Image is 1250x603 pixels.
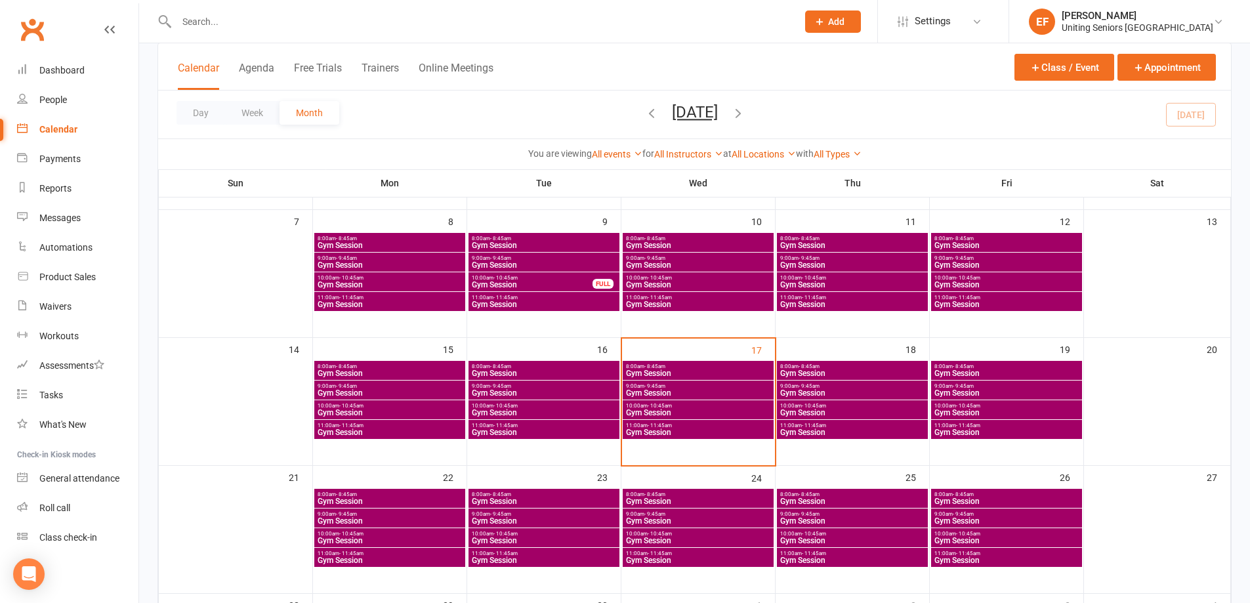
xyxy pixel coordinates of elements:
[934,428,1079,436] span: Gym Session
[644,511,665,517] span: - 9:45am
[953,364,974,369] span: - 8:45am
[336,255,357,261] span: - 9:45am
[802,531,826,537] span: - 10:45am
[1060,466,1083,488] div: 26
[39,331,79,341] div: Workouts
[915,7,951,36] span: Settings
[597,466,621,488] div: 23
[780,275,925,281] span: 10:00am
[648,275,672,281] span: - 10:45am
[17,523,138,552] a: Class kiosk mode
[39,390,63,400] div: Tasks
[471,389,617,397] span: Gym Session
[467,169,621,197] th: Tue
[39,301,72,312] div: Waivers
[471,383,617,389] span: 9:00am
[471,537,617,545] span: Gym Session
[17,115,138,144] a: Calendar
[493,423,518,428] span: - 11:45am
[39,360,104,371] div: Assessments
[780,403,925,409] span: 10:00am
[780,423,925,428] span: 11:00am
[592,149,642,159] a: All events
[625,409,771,417] span: Gym Session
[802,551,826,556] span: - 11:45am
[625,537,771,545] span: Gym Session
[953,491,974,497] span: - 8:45am
[934,241,1079,249] span: Gym Session
[956,403,980,409] span: - 10:45am
[17,233,138,262] a: Automations
[654,149,723,159] a: All Instructors
[953,511,974,517] span: - 9:45am
[317,241,463,249] span: Gym Session
[934,261,1079,269] span: Gym Session
[780,261,925,269] span: Gym Session
[625,531,771,537] span: 10:00am
[780,369,925,377] span: Gym Session
[780,497,925,505] span: Gym Session
[796,148,814,159] strong: with
[780,531,925,537] span: 10:00am
[934,389,1079,397] span: Gym Session
[934,255,1079,261] span: 9:00am
[625,556,771,564] span: Gym Session
[934,409,1079,417] span: Gym Session
[317,517,463,525] span: Gym Session
[471,295,617,301] span: 11:00am
[490,255,511,261] span: - 9:45am
[780,281,925,289] span: Gym Session
[723,148,732,159] strong: at
[443,466,467,488] div: 22
[934,301,1079,308] span: Gym Session
[625,261,771,269] span: Gym Session
[39,473,119,484] div: General attendance
[17,262,138,292] a: Product Sales
[953,383,974,389] span: - 9:45am
[776,169,930,197] th: Thu
[294,210,312,232] div: 7
[906,210,929,232] div: 11
[934,556,1079,564] span: Gym Session
[471,369,617,377] span: Gym Session
[805,10,861,33] button: Add
[780,428,925,436] span: Gym Session
[471,281,593,289] span: Gym Session
[289,338,312,360] div: 14
[1029,9,1055,35] div: EF
[644,236,665,241] span: - 8:45am
[644,255,665,261] span: - 9:45am
[471,556,617,564] span: Gym Session
[802,423,826,428] span: - 11:45am
[625,383,771,389] span: 9:00am
[339,295,364,301] span: - 11:45am
[780,556,925,564] span: Gym Session
[625,275,771,281] span: 10:00am
[490,364,511,369] span: - 8:45am
[956,295,980,301] span: - 11:45am
[443,338,467,360] div: 15
[814,149,862,159] a: All Types
[528,148,592,159] strong: You are viewing
[625,497,771,505] span: Gym Session
[17,203,138,233] a: Messages
[336,491,357,497] span: - 8:45am
[39,503,70,513] div: Roll call
[471,241,617,249] span: Gym Session
[471,403,617,409] span: 10:00am
[39,272,96,282] div: Product Sales
[780,295,925,301] span: 11:00am
[471,511,617,517] span: 9:00am
[493,275,518,281] span: - 10:45am
[471,409,617,417] span: Gym Session
[317,497,463,505] span: Gym Session
[934,275,1079,281] span: 10:00am
[317,389,463,397] span: Gym Session
[802,275,826,281] span: - 10:45am
[802,403,826,409] span: - 10:45am
[317,255,463,261] span: 9:00am
[17,144,138,174] a: Payments
[490,236,511,241] span: - 8:45am
[934,531,1079,537] span: 10:00am
[17,464,138,493] a: General attendance kiosk mode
